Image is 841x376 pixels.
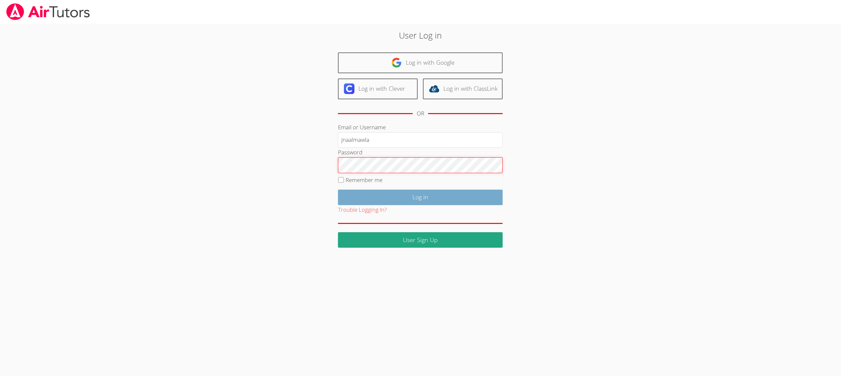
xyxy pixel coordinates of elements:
[423,78,503,99] a: Log in with ClassLink
[338,148,362,156] label: Password
[338,123,386,131] label: Email or Username
[417,109,424,118] div: OR
[6,3,91,20] img: airtutors_banner-c4298cdbf04f3fff15de1276eac7730deb9818008684d7c2e4769d2f7ddbe033.png
[193,29,648,42] h2: User Log in
[338,78,418,99] a: Log in with Clever
[338,232,503,248] a: User Sign Up
[391,57,402,68] img: google-logo-50288ca7cdecda66e5e0955fdab243c47b7ad437acaf1139b6f446037453330a.svg
[346,176,383,184] label: Remember me
[338,190,503,205] input: Log in
[344,83,354,94] img: clever-logo-6eab21bc6e7a338710f1a6ff85c0baf02591cd810cc4098c63d3a4b26e2feb20.svg
[338,205,387,215] button: Trouble Logging In?
[429,83,439,94] img: classlink-logo-d6bb404cc1216ec64c9a2012d9dc4662098be43eaf13dc465df04b49fa7ab582.svg
[338,52,503,73] a: Log in with Google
